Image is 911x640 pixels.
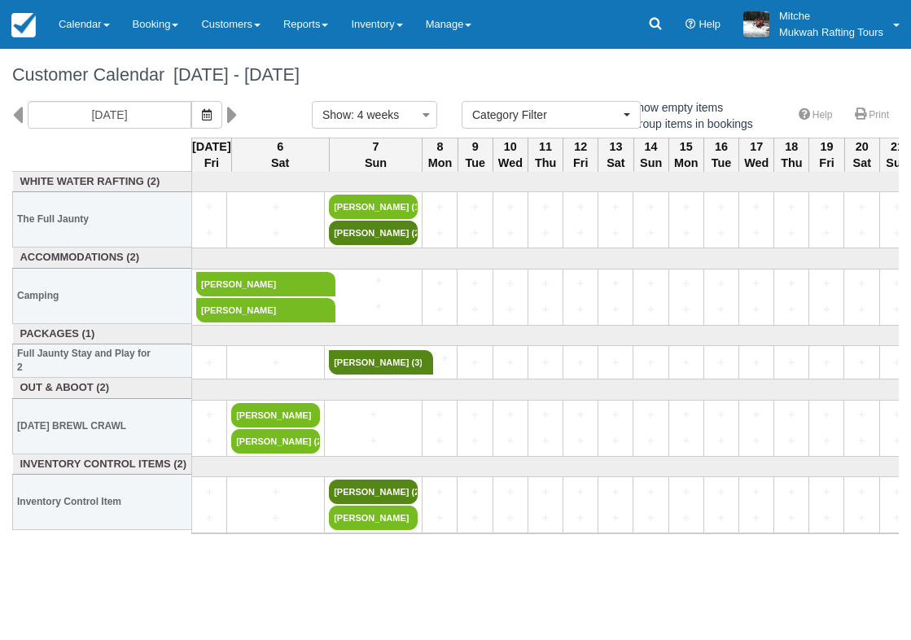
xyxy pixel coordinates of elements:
a: + [532,510,558,527]
a: + [602,199,629,216]
a: + [196,199,222,216]
a: + [196,432,222,449]
a: + [497,432,523,449]
a: + [231,354,320,371]
a: + [427,510,453,527]
a: + [848,301,874,318]
a: + [325,272,418,289]
a: + [637,275,664,292]
a: + [673,484,699,501]
a: + [497,406,523,423]
a: + [778,484,804,501]
a: + [848,484,874,501]
a: + [884,275,910,292]
button: Category Filter [462,101,641,129]
a: + [567,432,593,449]
th: Inventory Control Item [13,475,192,530]
a: + [427,225,453,242]
a: + [848,432,874,449]
th: Camping [13,268,192,323]
a: Packages (1) [17,327,188,342]
a: + [813,406,839,423]
a: + [532,301,558,318]
a: + [884,225,910,242]
a: + [567,484,593,501]
a: + [602,301,629,318]
p: Mitche [779,8,883,24]
a: + [462,225,488,242]
a: + [884,406,910,423]
a: + [884,510,910,527]
a: + [497,225,523,242]
a: + [462,432,488,449]
a: + [743,432,769,449]
th: 18 Thu [774,138,809,172]
a: + [462,301,488,318]
span: Group items in bookings [611,117,766,129]
a: + [778,301,804,318]
span: Category Filter [472,107,620,123]
a: Print [845,103,899,127]
a: + [637,225,664,242]
button: Show: 4 weeks [312,101,437,129]
a: + [567,225,593,242]
a: + [708,199,734,216]
a: [PERSON_NAME] [196,298,325,322]
a: + [462,484,488,501]
a: + [532,484,558,501]
th: 17 Wed [739,138,774,172]
th: 13 Sat [598,138,633,172]
th: [DATE] Fri [192,138,232,172]
a: + [813,484,839,501]
a: + [329,432,418,449]
a: + [778,225,804,242]
a: + [532,199,558,216]
a: + [778,199,804,216]
a: + [637,484,664,501]
span: Show [322,108,351,121]
a: + [532,225,558,242]
a: + [708,354,734,371]
a: White Water Rafting (2) [17,174,188,190]
label: Show empty items [611,95,734,120]
a: + [813,275,839,292]
a: + [848,354,874,371]
a: + [231,510,320,527]
a: + [708,301,734,318]
a: + [813,354,839,371]
a: + [497,301,523,318]
a: + [427,406,453,423]
a: + [462,510,488,527]
a: + [602,406,629,423]
a: + [329,406,418,423]
a: [PERSON_NAME] [329,506,418,530]
a: + [743,354,769,371]
a: [PERSON_NAME] (10) [329,195,418,219]
a: + [532,432,558,449]
a: + [778,354,804,371]
a: + [778,275,804,292]
a: + [497,354,523,371]
a: + [708,406,734,423]
a: + [325,298,418,315]
a: + [813,225,839,242]
th: 19 Fri [809,138,844,172]
a: + [427,432,453,449]
a: + [743,510,769,527]
a: + [673,225,699,242]
a: + [743,199,769,216]
a: + [813,301,839,318]
a: + [708,225,734,242]
a: + [532,354,558,371]
a: + [848,275,874,292]
a: [PERSON_NAME] (3) [329,350,423,375]
th: 12 Fri [563,138,598,172]
th: 15 Mon [668,138,703,172]
th: 16 Tue [703,138,738,172]
a: + [673,432,699,449]
a: + [602,510,629,527]
a: + [427,199,453,216]
a: + [497,199,523,216]
a: + [743,484,769,501]
i: Help [685,20,696,30]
